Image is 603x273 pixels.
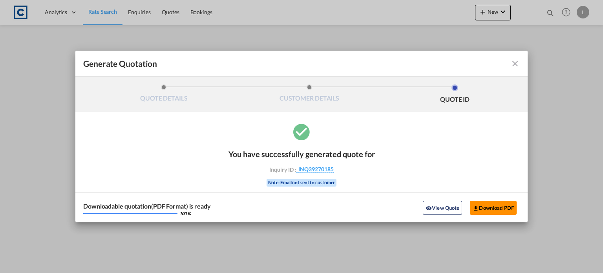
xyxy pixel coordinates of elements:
md-icon: icon-close fg-AAA8AD cursor m-0 [510,59,520,68]
md-dialog: Generate QuotationQUOTE ... [75,51,528,222]
md-icon: icon-download [473,205,479,211]
span: Generate Quotation [83,59,157,69]
li: QUOTE DETAILS [91,84,237,106]
button: icon-eyeView Quote [423,201,462,215]
button: Download PDF [470,201,517,215]
li: CUSTOMER DETAILS [237,84,382,106]
div: Downloadable quotation(PDF Format) is ready [83,203,211,209]
div: You have successfully generated quote for [228,149,375,159]
div: Note: Email not sent to customer [267,179,337,187]
md-icon: icon-eye [426,205,432,211]
div: Inquiry ID : [256,166,347,173]
div: 100 % [179,211,191,216]
li: QUOTE ID [382,84,528,106]
span: INQ39270185 [296,166,334,173]
md-icon: icon-checkbox-marked-circle [292,122,311,141]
